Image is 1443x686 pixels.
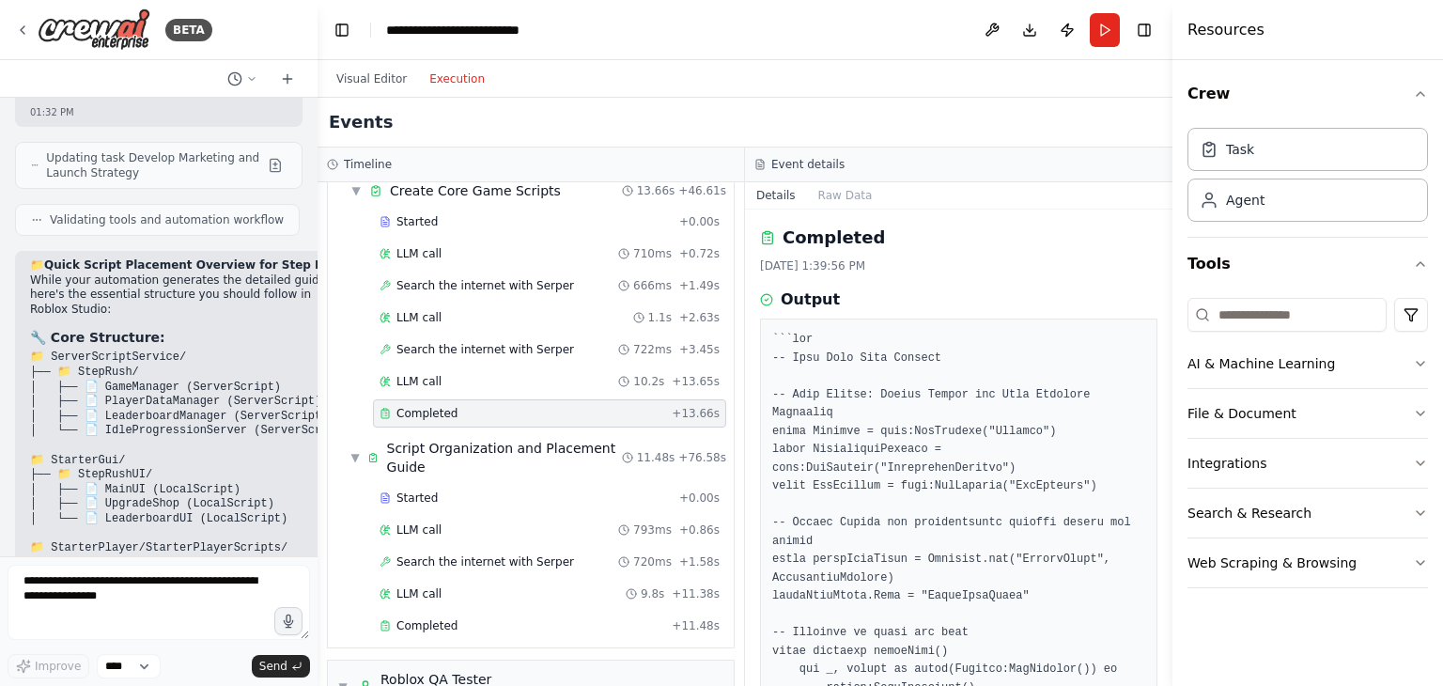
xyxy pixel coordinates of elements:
span: Search the internet with Serper [396,278,574,293]
h2: Completed [783,225,885,251]
p: While your automation generates the detailed guide, here's the essential structure you should fol... [30,273,351,318]
button: Web Scraping & Browsing [1187,538,1428,587]
h3: Output [781,288,840,311]
h2: Events [329,109,393,135]
button: Switch to previous chat [220,68,265,90]
span: LLM call [396,586,442,601]
nav: breadcrumb [386,21,584,39]
span: Started [396,491,438,506]
span: ▼ [350,450,360,465]
span: 10.2s [633,374,664,389]
span: + 13.66s [672,406,720,421]
h4: Resources [1187,19,1265,41]
span: + 3.45s [679,342,720,357]
span: + 13.65s [672,374,720,389]
span: + 0.86s [679,522,720,538]
strong: 🔧 Core Structure: [30,330,165,345]
button: Improve [8,654,89,678]
strong: Quick Script Placement Overview for Step Rush [44,258,347,272]
span: + 0.00s [679,491,720,506]
span: + 46.61s [678,183,726,198]
span: ▼ [350,183,362,198]
button: AI & Machine Learning [1187,339,1428,388]
span: 710ms [633,246,672,261]
span: 11.48s [637,450,675,465]
div: Task [1226,140,1254,159]
div: Crew [1187,120,1428,237]
span: 793ms [633,522,672,538]
span: Validating tools and automation workflow [50,212,284,227]
span: + 2.63s [679,310,720,325]
span: + 0.72s [679,246,720,261]
button: Raw Data [807,182,884,209]
button: Execution [418,68,496,90]
h3: Timeline [344,157,392,172]
span: + 11.48s [672,618,720,633]
span: 666ms [633,278,672,293]
div: BETA [165,19,212,41]
span: Completed [396,406,458,421]
span: 9.8s [641,586,664,601]
span: LLM call [396,374,442,389]
div: Tools [1187,290,1428,603]
span: Improve [35,659,81,674]
button: Hide right sidebar [1131,17,1157,43]
button: Tools [1187,238,1428,290]
button: Visual Editor [325,68,418,90]
span: Updating task Develop Marketing and Launch Strategy [46,150,260,180]
button: Send [252,655,310,678]
button: Crew [1187,68,1428,120]
span: Started [396,214,438,229]
h3: Event details [771,157,845,172]
span: Search the internet with Serper [396,342,574,357]
span: LLM call [396,522,442,538]
div: Create Core Game Scripts [390,181,561,200]
span: LLM call [396,310,442,325]
span: Search the internet with Serper [396,554,574,569]
div: [DATE] 1:39:56 PM [760,258,1157,273]
span: + 1.58s [679,554,720,569]
span: 720ms [633,554,672,569]
span: + 11.38s [672,586,720,601]
div: Script Organization and Placement Guide [387,439,622,476]
button: Click to speak your automation idea [274,607,303,635]
div: 01:32 PM [30,105,287,119]
span: 13.66s [637,183,675,198]
span: + 1.49s [679,278,720,293]
span: Send [259,659,287,674]
button: Hide left sidebar [329,17,355,43]
span: + 0.00s [679,214,720,229]
img: Logo [38,8,150,51]
span: 722ms [633,342,672,357]
button: Integrations [1187,439,1428,488]
span: + 76.58s [678,450,726,465]
button: Start a new chat [272,68,303,90]
div: Agent [1226,191,1265,210]
button: File & Document [1187,389,1428,438]
span: 1.1s [648,310,672,325]
span: LLM call [396,246,442,261]
button: Search & Research [1187,489,1428,538]
span: Completed [396,618,458,633]
h2: 📁 [30,258,351,273]
button: Details [745,182,807,209]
